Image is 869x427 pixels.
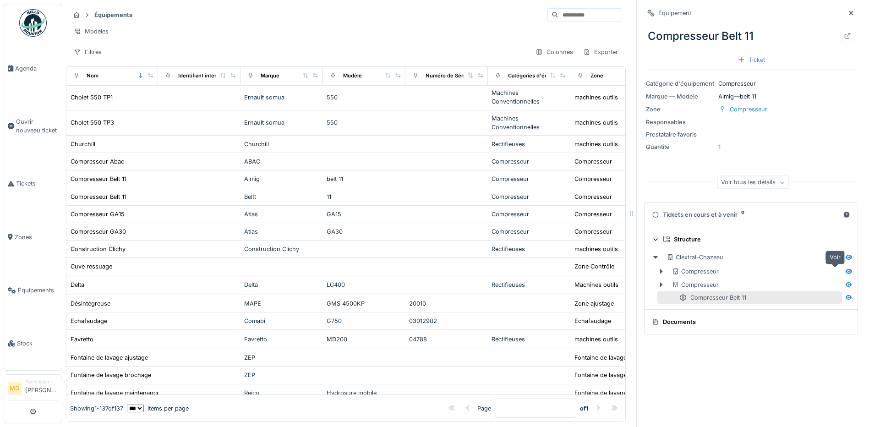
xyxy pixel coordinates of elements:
div: Machines Conventionnelles [492,114,567,131]
div: machines outils [574,335,618,344]
div: Rectifieuses [492,245,567,253]
div: LC400 [327,280,402,289]
div: Fontaine de lavage [574,371,627,379]
div: Zone ajustage [574,299,614,308]
div: Compresseur [672,280,719,289]
a: Équipements [4,264,62,317]
div: Construction Clichy [244,245,319,253]
div: GA15 [327,210,402,219]
div: Prestataire favoris [646,130,715,139]
div: Filtres [70,45,106,59]
img: Badge_color-CXgf-gQk.svg [19,9,47,37]
div: Beltt [244,192,319,201]
strong: Équipements [91,11,136,19]
div: Rectifieuses [492,140,567,148]
span: Ouvrir nouveau ticket [16,117,58,135]
div: Compresseur [492,175,567,183]
div: Machines outils [574,280,618,289]
div: ZEP [244,353,319,362]
summary: Documents [648,313,854,330]
summary: Tickets en cours et à venir0 [648,206,854,223]
span: Agenda [15,64,58,73]
div: Delta [71,280,84,289]
div: Fontaine de lavage ajustage [71,353,148,362]
div: MD200 [327,335,402,344]
div: Marque — Modèle [646,92,715,101]
div: Compresseur [574,175,612,183]
div: Nom [87,72,98,80]
div: Compresseur [492,210,567,219]
div: Delta [244,280,319,289]
a: Stock [4,317,62,370]
div: machines outils [574,93,618,102]
div: Compresseur [646,79,856,88]
div: ZEP [244,371,319,379]
div: GMS 4500KP [327,299,402,308]
div: 1 [646,142,856,151]
div: Ernault somua [244,118,319,127]
div: Ticket [734,54,769,66]
div: Compresseur Belt 11 [71,192,126,201]
div: Compresseur Belt 11 [644,24,858,48]
div: Compresseur Belt 11 [679,293,746,302]
div: Catégorie d'équipement [646,79,715,88]
div: Modèles [70,25,113,38]
div: Colonnes [531,45,577,59]
div: 550 [327,93,402,102]
div: Documents [652,318,847,326]
div: Compresseur GA30 [71,227,126,236]
div: Équipement [658,9,691,17]
li: MG [8,382,22,395]
span: Stock [17,339,58,348]
div: Cholet 550 TP1 [71,93,113,102]
div: Tickets en cours et à venir [652,210,839,219]
div: Zone [646,105,715,114]
div: Hydrosure mobile [327,389,402,397]
a: Agenda [4,42,62,95]
a: Zones [4,210,62,263]
div: 20010 [409,299,484,308]
div: Compresseur [574,210,612,219]
div: Numéro de Série [426,72,468,80]
div: Désintégreuse [71,299,110,308]
div: Compresseur GA15 [71,210,125,219]
div: 03012902 [409,317,484,325]
div: Churchill [244,140,319,148]
div: 550 [327,118,402,127]
div: Identifiant interne [178,72,223,80]
div: Fontaine de lavage [574,389,627,397]
div: Fontaine de lavage [574,353,627,362]
div: machines outils [574,245,618,253]
div: Rectifieuses [492,335,567,344]
div: Comabi [244,317,319,325]
div: Reico [244,389,319,397]
a: Ouvrir nouveau ticket [4,95,62,157]
div: Fontaine de lavage brochage [71,371,151,379]
div: Compresseur [492,157,567,166]
span: Équipements [18,286,58,295]
div: Clextral-Chazeau [667,253,723,262]
div: Favretto [71,335,93,344]
div: Compresseur [492,192,567,201]
div: Compresseur [730,105,767,114]
div: Fontaine de lavage maintenance [71,389,160,397]
div: belt 11 [327,175,402,183]
div: Cholet 550 TP3 [71,118,114,127]
div: items per page [127,404,189,413]
div: Quantité [646,142,715,151]
div: Page [477,404,491,413]
span: Tickets [16,179,58,188]
div: Responsables [646,118,715,126]
div: Construction Clichy [71,245,126,253]
div: Rectifieuses [492,280,567,289]
div: Cuve ressuage [71,262,112,271]
div: machines outils [574,118,618,127]
div: machines outils [574,140,618,148]
div: Compresseur [574,227,612,236]
div: ABAC [244,157,319,166]
div: Echafaudage [574,317,611,325]
li: [PERSON_NAME] [25,378,58,398]
div: Ernault somua [244,93,319,102]
div: Compresseur [672,267,719,276]
div: Almig — belt 11 [646,92,856,101]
